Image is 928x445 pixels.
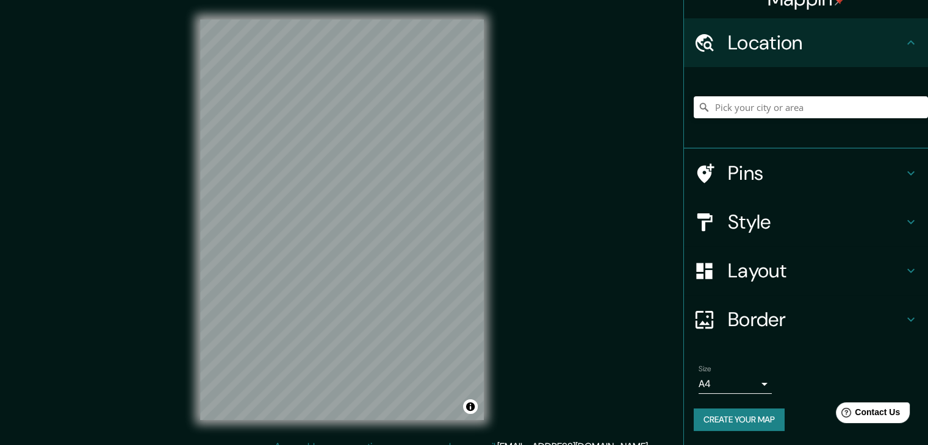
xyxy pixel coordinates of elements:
input: Pick your city or area [694,96,928,118]
button: Toggle attribution [463,399,478,414]
canvas: Map [200,20,484,420]
h4: Border [728,307,904,332]
h4: Pins [728,161,904,185]
div: Border [684,295,928,344]
h4: Location [728,30,904,55]
div: Layout [684,246,928,295]
iframe: Help widget launcher [819,397,915,432]
div: Style [684,198,928,246]
h4: Style [728,210,904,234]
button: Create your map [694,408,785,431]
h4: Layout [728,258,904,283]
div: Pins [684,149,928,198]
div: A4 [699,374,772,394]
div: Location [684,18,928,67]
label: Size [699,364,711,374]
